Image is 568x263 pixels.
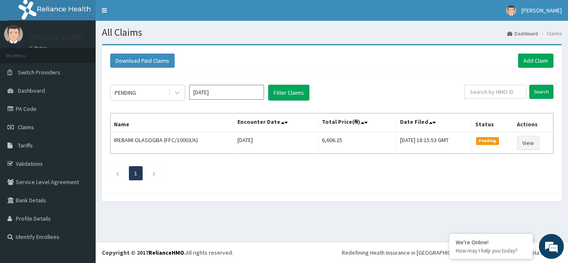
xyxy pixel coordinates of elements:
[396,132,472,154] td: [DATE] 18:15:53 GMT
[342,248,562,257] div: Redefining Heath Insurance in [GEOGRAPHIC_DATA] using Telemedicine and Data Science!
[29,34,84,41] p: [PERSON_NAME]
[396,113,472,133] th: Date Filed
[476,137,499,145] span: Pending
[18,87,45,94] span: Dashboard
[148,249,184,256] a: RelianceHMO
[268,85,309,101] button: Filter Claims
[521,7,562,14] span: [PERSON_NAME]
[472,113,514,133] th: Status
[96,242,568,263] footer: All rights reserved.
[513,113,553,133] th: Actions
[18,69,60,76] span: Switch Providers
[529,85,553,99] input: Search
[318,113,396,133] th: Total Price(₦)
[4,25,23,44] img: User Image
[116,170,119,177] a: Previous page
[189,85,264,100] input: Select Month and Year
[506,5,516,16] img: User Image
[517,136,539,150] a: View
[110,54,175,68] button: Download Paid Claims
[18,123,34,131] span: Claims
[464,85,526,99] input: Search by HMO ID
[152,170,156,177] a: Next page
[111,113,234,133] th: Name
[456,247,526,254] p: How may I help you today?
[115,88,136,97] div: PENDING
[102,27,562,38] h1: All Claims
[134,170,137,177] a: Page 1 is your current page
[234,113,318,133] th: Encounter Date
[507,30,538,37] a: Dashboard
[456,238,526,246] div: We're Online!
[18,142,33,149] span: Tariffs
[318,132,396,154] td: 6,606.25
[102,249,186,256] strong: Copyright © 2017 .
[518,54,553,68] a: Add Claim
[539,30,562,37] li: Claims
[29,45,49,51] a: Online
[111,132,234,154] td: IREBAMI OLASOGBA (FFC/10003/A)
[234,132,318,154] td: [DATE]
